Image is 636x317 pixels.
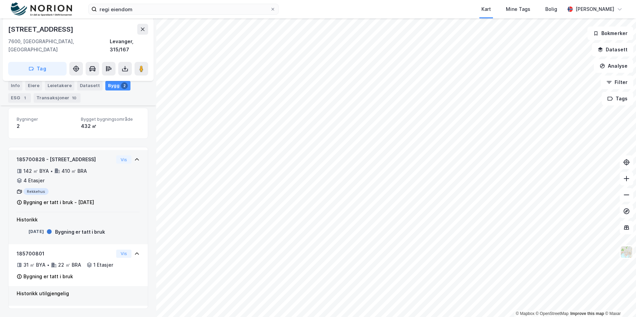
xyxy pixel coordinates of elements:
div: • [47,262,50,268]
div: Leietakere [45,81,74,90]
div: Kart [481,5,491,13]
button: Datasett [592,43,633,56]
div: Eiere [25,81,42,90]
img: Z [620,246,633,258]
div: Info [8,81,22,90]
div: Bygg [105,81,130,90]
div: Bygning er tatt i bruk [23,272,73,281]
button: Bokmerker [587,27,633,40]
span: Bygget bygningsområde [81,116,140,122]
span: Bygninger [17,116,75,122]
div: Datasett [77,81,103,90]
div: 1 [21,95,28,101]
div: Kontrollprogram for chat [602,284,636,317]
div: 7600, [GEOGRAPHIC_DATA], [GEOGRAPHIC_DATA] [8,37,110,54]
button: Tags [602,92,633,105]
button: Filter [601,76,633,89]
div: 31 ㎡ BYA [23,261,46,269]
div: ESG [8,93,31,103]
div: Bolig [545,5,557,13]
div: 22 ㎡ BRA [58,261,81,269]
div: Historikk [17,216,140,224]
div: [PERSON_NAME] [576,5,614,13]
div: Historikk utilgjengelig [17,289,140,298]
img: norion-logo.80e7a08dc31c2e691866.png [11,2,72,16]
a: Improve this map [570,311,604,316]
div: Levanger, 315/167 [110,37,148,54]
div: • [50,168,53,174]
div: Mine Tags [506,5,530,13]
button: Vis [116,155,131,164]
div: Bygning er tatt i bruk [55,228,105,236]
div: 410 ㎡ BRA [61,167,87,175]
button: Tag [8,62,67,76]
div: 10 [71,95,78,101]
div: 432 ㎡ [81,122,140,130]
div: 1 Etasjer [93,261,113,269]
div: 185700828 - [STREET_ADDRESS] [17,155,113,164]
iframe: Chat Widget [602,284,636,317]
a: Mapbox [516,311,534,316]
div: 142 ㎡ BYA [23,167,49,175]
button: Analyse [594,59,633,73]
div: 4 Etasjer [23,177,45,185]
div: Bygning er tatt i bruk - [DATE] [23,198,94,206]
div: 185700801 [17,250,113,258]
input: Søk på adresse, matrikkel, gårdeiere, leietakere eller personer [97,4,270,14]
a: OpenStreetMap [536,311,569,316]
button: Vis [116,250,131,258]
div: [DATE] [17,229,44,235]
div: [STREET_ADDRESS] [8,24,75,35]
div: 2 [121,82,128,89]
div: 2 [17,122,75,130]
div: Transaksjoner [34,93,81,103]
